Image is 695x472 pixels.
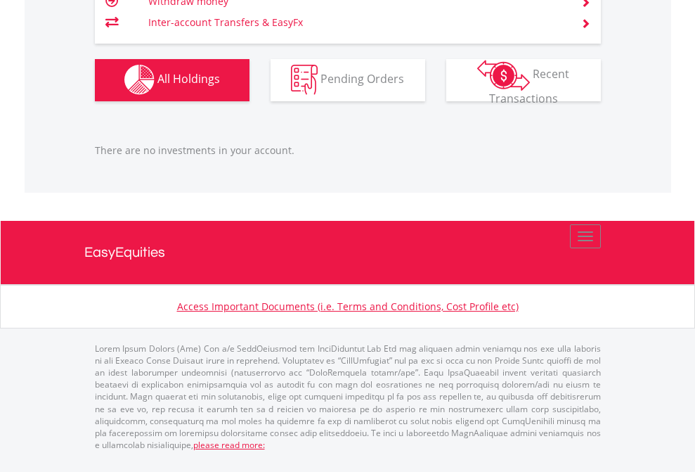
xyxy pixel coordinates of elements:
a: Access Important Documents (i.e. Terms and Conditions, Cost Profile etc) [177,300,519,313]
img: pending_instructions-wht.png [291,65,318,95]
span: All Holdings [157,71,220,87]
a: please read more: [193,439,265,451]
button: All Holdings [95,59,249,101]
p: Lorem Ipsum Dolors (Ame) Con a/e SeddOeiusmod tem InciDiduntut Lab Etd mag aliquaen admin veniamq... [95,343,601,451]
img: holdings-wht.png [124,65,155,95]
span: Recent Transactions [489,66,570,106]
img: transactions-zar-wht.png [477,60,530,91]
a: EasyEquities [84,221,611,284]
span: Pending Orders [320,71,404,87]
button: Recent Transactions [446,59,601,101]
button: Pending Orders [271,59,425,101]
p: There are no investments in your account. [95,143,601,158]
td: Inter-account Transfers & EasyFx [148,12,564,33]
